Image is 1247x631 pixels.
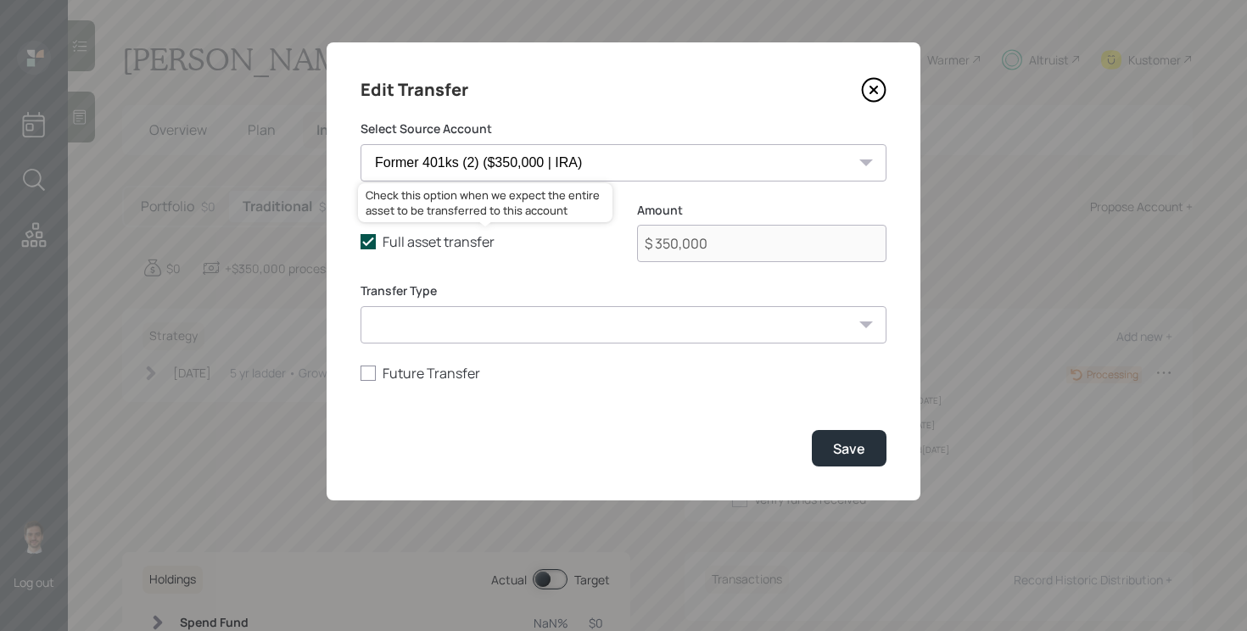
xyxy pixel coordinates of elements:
[361,364,886,383] label: Future Transfer
[812,430,886,466] button: Save
[361,282,886,299] label: Transfer Type
[361,76,468,103] h4: Edit Transfer
[833,439,865,458] div: Save
[637,202,886,219] label: Amount
[361,120,886,137] label: Select Source Account
[361,232,610,251] label: Full asset transfer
